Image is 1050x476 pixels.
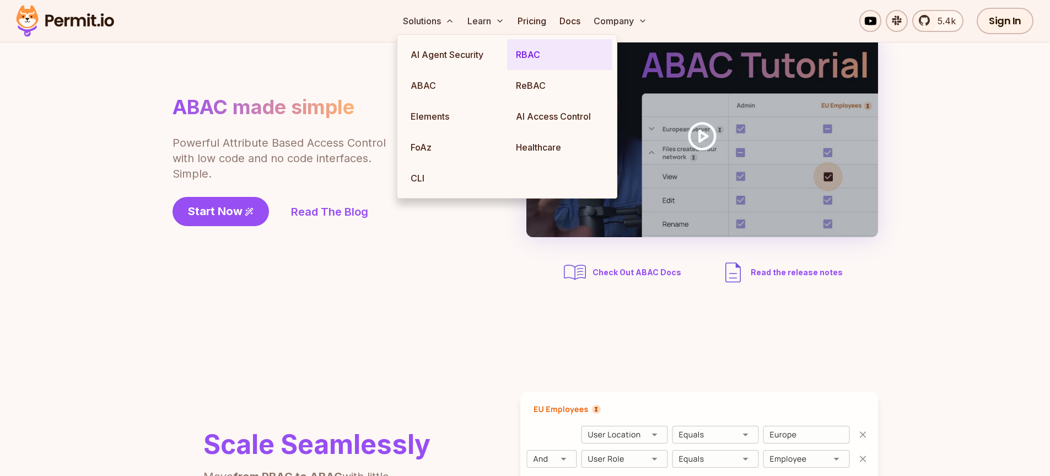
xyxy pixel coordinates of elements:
[173,135,387,181] p: Powerful Attribute Based Access Control with low code and no code interfaces. Simple.
[402,70,507,101] a: ABAC
[931,14,956,28] span: 5.4k
[562,259,685,286] a: Check Out ABAC Docs
[507,132,612,163] a: Healthcare
[173,197,269,226] a: Start Now
[507,70,612,101] a: ReBAC
[507,101,612,132] a: AI Access Control
[402,39,507,70] a: AI Agent Security
[593,267,681,278] span: Check Out ABAC Docs
[203,431,430,458] h2: Scale Seamlessly
[562,259,588,286] img: abac docs
[402,101,507,132] a: Elements
[188,204,243,219] span: Start Now
[11,2,119,40] img: Permit logo
[555,10,585,32] a: Docs
[513,10,551,32] a: Pricing
[399,10,459,32] button: Solutions
[977,8,1033,34] a: Sign In
[912,10,963,32] a: 5.4k
[507,39,612,70] a: RBAC
[402,163,507,194] a: CLI
[173,95,354,120] h1: ABAC made simple
[463,10,509,32] button: Learn
[291,204,368,220] a: Read The Blog
[720,259,746,286] img: description
[402,132,507,163] a: FoAz
[720,259,843,286] a: Read the release notes
[751,267,843,278] span: Read the release notes
[589,10,651,32] button: Company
